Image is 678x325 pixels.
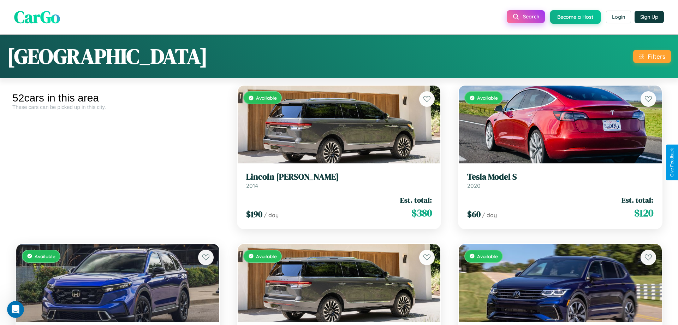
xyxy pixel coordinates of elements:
[14,5,60,29] span: CarGo
[246,182,258,189] span: 2014
[467,182,481,189] span: 2020
[264,211,279,219] span: / day
[635,11,664,23] button: Sign Up
[670,148,674,177] div: Give Feedback
[246,172,432,189] a: Lincoln [PERSON_NAME]2014
[256,253,277,259] span: Available
[400,195,432,205] span: Est. total:
[7,301,24,318] iframe: Intercom live chat
[7,42,208,71] h1: [GEOGRAPHIC_DATA]
[467,172,653,189] a: Tesla Model S2020
[606,11,631,23] button: Login
[621,195,653,205] span: Est. total:
[648,53,665,60] div: Filters
[477,95,498,101] span: Available
[35,253,55,259] span: Available
[507,10,545,23] button: Search
[523,13,539,20] span: Search
[633,50,671,63] button: Filters
[477,253,498,259] span: Available
[246,172,432,182] h3: Lincoln [PERSON_NAME]
[411,206,432,220] span: $ 380
[246,208,262,220] span: $ 190
[482,211,497,219] span: / day
[12,92,223,104] div: 52 cars in this area
[256,95,277,101] span: Available
[634,206,653,220] span: $ 120
[467,172,653,182] h3: Tesla Model S
[12,104,223,110] div: These cars can be picked up in this city.
[467,208,481,220] span: $ 60
[550,10,601,24] button: Become a Host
